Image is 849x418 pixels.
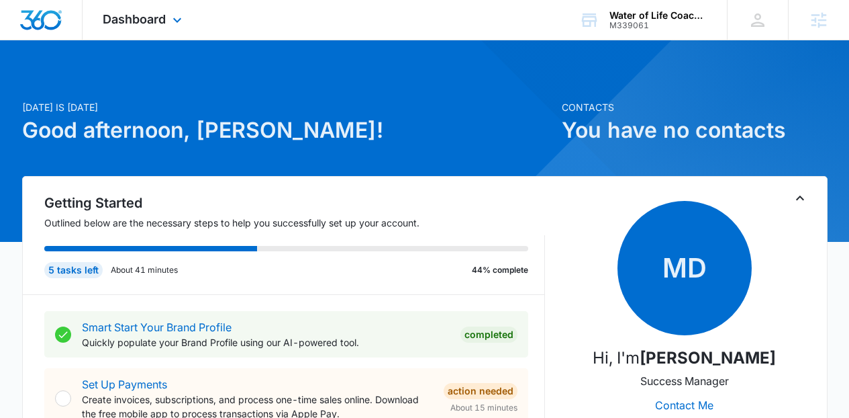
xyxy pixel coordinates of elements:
p: Outlined below are the necessary steps to help you successfully set up your account. [44,216,545,230]
a: Smart Start Your Brand Profile [82,321,232,334]
p: [DATE] is [DATE] [22,100,554,114]
h1: Good afternoon, [PERSON_NAME]! [22,114,554,147]
div: Completed [460,327,517,343]
span: MD [617,201,752,335]
button: Toggle Collapse [792,190,808,206]
p: 44% complete [472,264,528,276]
p: Quickly populate your Brand Profile using our AI-powered tool. [82,335,450,349]
span: About 15 minutes [450,402,517,414]
p: About 41 minutes [111,264,178,276]
strong: [PERSON_NAME] [640,348,776,368]
div: account name [609,10,707,21]
a: Set Up Payments [82,378,167,391]
p: Hi, I'm [593,346,776,370]
div: 5 tasks left [44,262,103,278]
span: Dashboard [103,12,166,26]
div: account id [609,21,707,30]
h2: Getting Started [44,193,545,213]
h1: You have no contacts [562,114,828,147]
p: Contacts [562,100,828,114]
div: Action Needed [444,383,517,399]
p: Success Manager [640,373,729,389]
